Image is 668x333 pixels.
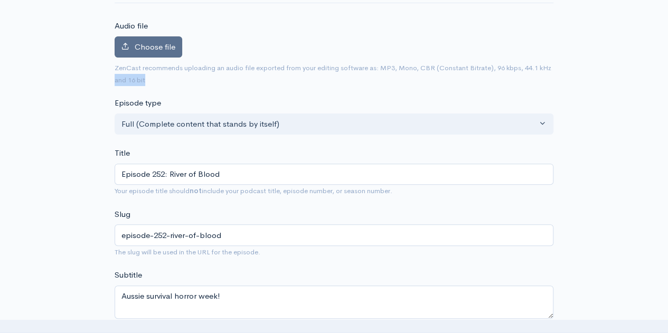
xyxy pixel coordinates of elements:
[115,20,148,32] label: Audio file
[115,147,130,159] label: Title
[115,63,551,84] small: ZenCast recommends uploading an audio file exported from your editing software as: MP3, Mono, CBR...
[115,224,553,246] input: title-of-episode
[190,186,202,195] strong: not
[115,97,161,109] label: Episode type
[115,269,142,281] label: Subtitle
[115,164,553,185] input: What is the episode's title?
[115,248,260,256] small: The slug will be used in the URL for the episode.
[115,113,553,135] button: Full (Complete content that stands by itself)
[135,42,175,52] span: Choose file
[115,208,130,221] label: Slug
[115,286,553,319] textarea: To enrich screen reader interactions, please activate Accessibility in Grammarly extension settings
[115,186,392,195] small: Your episode title should include your podcast title, episode number, or season number.
[121,118,537,130] div: Full (Complete content that stands by itself)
